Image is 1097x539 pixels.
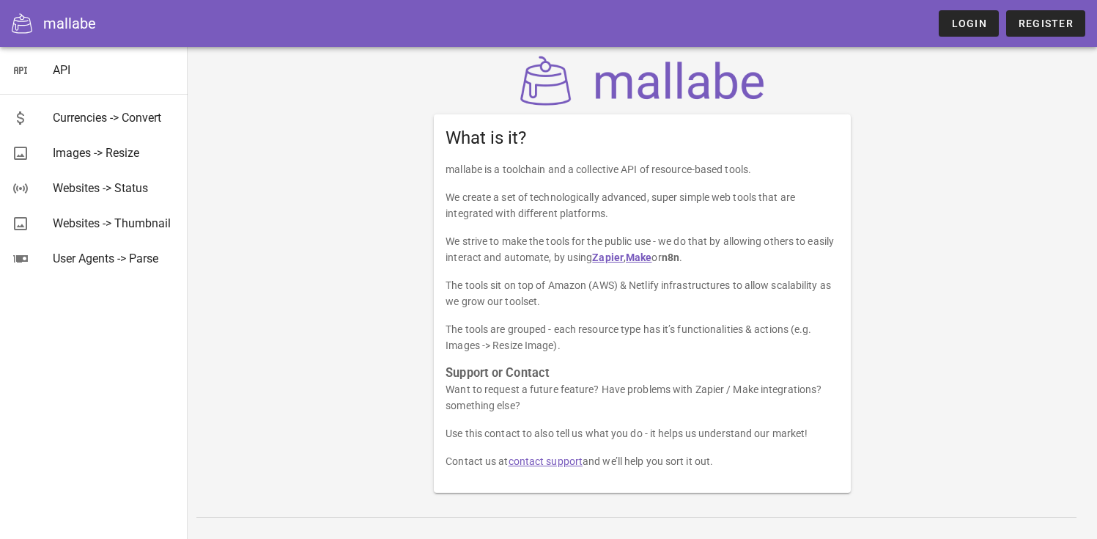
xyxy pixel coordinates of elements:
div: Currencies -> Convert [53,111,176,125]
p: We create a set of technologically advanced, super simple web tools that are integrated with diff... [446,189,839,221]
p: Want to request a future feature? Have problems with Zapier / Make integrations? something else? [446,381,839,414]
p: The tools sit on top of Amazon (AWS) & Netlify infrastructures to allow scalability as we grow ou... [446,277,839,309]
h3: Support or Contact [446,365,839,381]
p: Contact us at and we’ll help you sort it out. [446,453,839,469]
div: Websites -> Status [53,181,176,195]
a: Register [1006,10,1085,37]
div: mallabe [43,12,96,34]
p: Use this contact to also tell us what you do - it helps us understand our market! [446,425,839,441]
span: Login [950,18,986,29]
a: Make [626,252,651,263]
span: Register [1018,18,1074,29]
div: Websites -> Thumbnail [53,216,176,230]
p: The tools are grouped - each resource type has it’s functionalities & actions (e.g. Images -> Res... [446,321,839,353]
div: API [53,63,176,77]
a: Zapier [592,252,624,263]
div: Images -> Resize [53,146,176,160]
p: We strive to make the tools for the public use - we do that by allowing others to easily interact... [446,233,839,265]
a: Login [939,10,998,37]
p: mallabe is a toolchain and a collective API of resource-based tools. [446,161,839,177]
div: User Agents -> Parse [53,252,176,265]
a: contact support [509,455,583,467]
div: What is it? [434,114,851,161]
img: mallabe Logo [517,56,769,106]
strong: n8n [662,252,679,263]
